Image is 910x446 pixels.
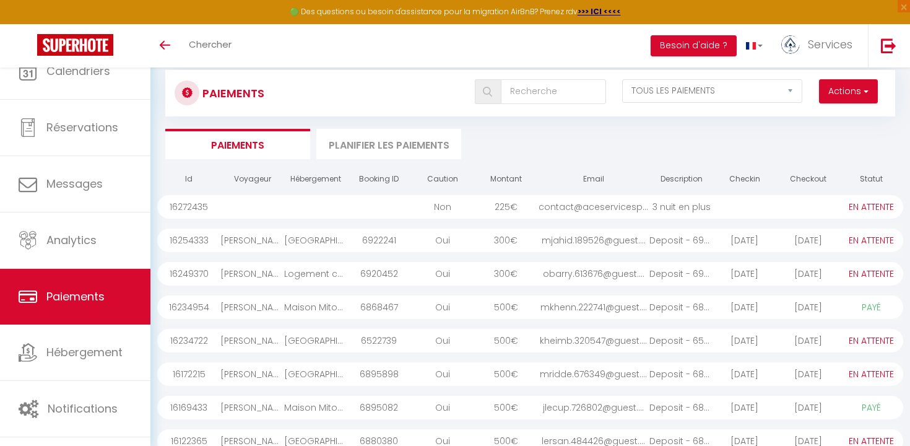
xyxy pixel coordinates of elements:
[157,262,220,286] div: 16249370
[713,262,776,286] div: [DATE]
[649,396,713,419] div: Deposit - 6895082 - ...
[284,262,347,286] div: Logement calme + stationnement
[284,168,347,190] th: Hébergement
[284,295,347,319] div: Maison Mitoyenne avec cour + parking
[48,401,118,416] span: Notifications
[157,329,220,352] div: 16234722
[538,262,650,286] div: obarry.613676@guest....
[220,262,284,286] div: [PERSON_NAME]
[538,168,650,190] th: Email
[157,195,220,219] div: 16272435
[501,79,606,104] input: Recherche
[808,37,852,52] span: Services
[202,79,264,107] h3: Paiements
[157,295,220,319] div: 16234954
[411,362,474,386] div: Oui
[649,229,713,252] div: Deposit - 6922241 - ...
[46,232,97,248] span: Analytics
[220,362,284,386] div: [PERSON_NAME]
[511,401,518,414] span: €
[511,301,518,313] span: €
[713,168,776,190] th: Checkin
[538,362,650,386] div: mridde.676349@guest....
[220,295,284,319] div: [PERSON_NAME]
[649,262,713,286] div: Deposit - 6920452 - ...
[411,168,474,190] th: Caution
[649,168,713,190] th: Description
[157,168,220,190] th: Id
[649,195,713,219] div: 3 nuit en plus
[411,229,474,252] div: Oui
[46,289,105,304] span: Paiements
[165,129,310,159] li: Paiements
[284,329,347,352] div: [GEOGRAPHIC_DATA] avec Terasse/Garage + Parking
[649,362,713,386] div: Deposit - 6895898 - ...
[411,295,474,319] div: Oui
[776,229,839,252] div: [DATE]
[474,168,537,190] th: Montant
[157,229,220,252] div: 16254333
[781,35,800,54] img: ...
[180,24,241,68] a: Chercher
[649,295,713,319] div: Deposit - 6868467 - ...
[474,362,537,386] div: 500
[776,329,839,352] div: [DATE]
[220,229,284,252] div: [PERSON_NAME]
[651,35,737,56] button: Besoin d'aide ?
[511,334,518,347] span: €
[776,362,839,386] div: [DATE]
[713,362,776,386] div: [DATE]
[578,6,621,17] a: >>> ICI <<<<
[220,329,284,352] div: [PERSON_NAME]
[220,396,284,419] div: [PERSON_NAME]
[411,195,474,219] div: Non
[347,329,410,352] div: 6522739
[347,295,410,319] div: 6868467
[157,396,220,419] div: 16169433
[776,396,839,419] div: [DATE]
[316,129,461,159] li: Planifier les paiements
[538,329,650,352] div: kheimb.320547@guest....
[474,396,537,419] div: 500
[284,229,347,252] div: [GEOGRAPHIC_DATA] - Parking sécurisé
[881,38,896,53] img: logout
[713,396,776,419] div: [DATE]
[411,329,474,352] div: Oui
[284,396,347,419] div: Maison Mitoyenne avec cour + parking
[46,120,118,135] span: Réservations
[157,362,220,386] div: 16172215
[347,262,410,286] div: 6920452
[510,268,518,280] span: €
[510,201,518,213] span: €
[510,234,518,247] span: €
[772,24,868,68] a: ... Services
[713,229,776,252] div: [DATE]
[411,262,474,286] div: Oui
[474,195,537,219] div: 225
[538,229,650,252] div: mjahid.189526@guest....
[538,195,650,219] div: contact@aceservicesp...
[538,295,650,319] div: mkhenn.222741@guest....
[347,168,410,190] th: Booking ID
[474,262,537,286] div: 300
[347,396,410,419] div: 6895082
[46,344,123,360] span: Hébergement
[37,34,113,56] img: Super Booking
[347,362,410,386] div: 6895898
[776,295,839,319] div: [DATE]
[347,229,410,252] div: 6922241
[713,329,776,352] div: [DATE]
[538,396,650,419] div: jlecup.726802@guest....
[713,295,776,319] div: [DATE]
[649,329,713,352] div: Deposit - 6522739 - ...
[474,229,537,252] div: 300
[776,168,839,190] th: Checkout
[411,396,474,419] div: Oui
[511,368,518,380] span: €
[189,38,232,51] span: Chercher
[46,63,110,79] span: Calendriers
[474,329,537,352] div: 500
[474,295,537,319] div: 500
[840,168,904,190] th: Statut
